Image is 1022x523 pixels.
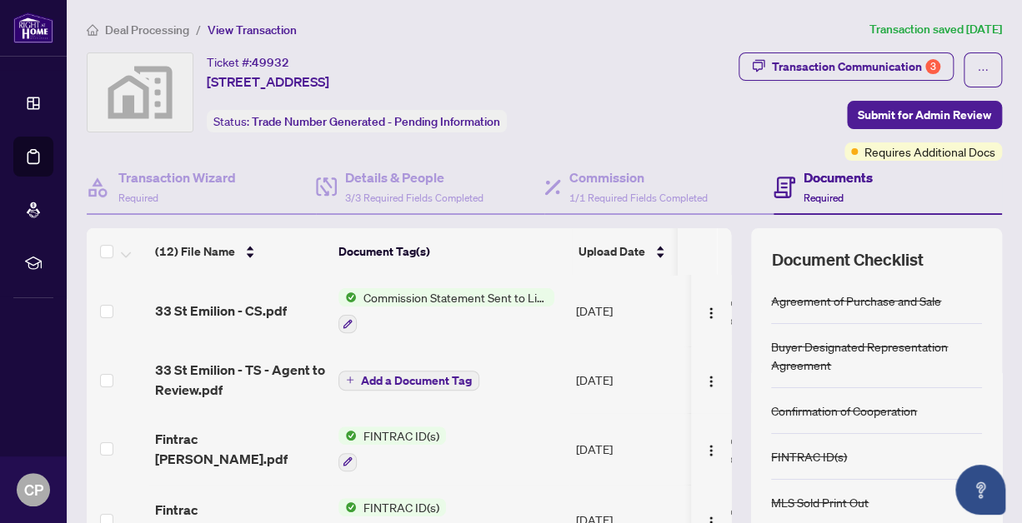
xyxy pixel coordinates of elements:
span: ellipsis [977,64,989,76]
th: Document Tag(s) [332,228,572,275]
span: Add a Document Tag [361,375,472,386]
span: home [87,24,98,36]
span: 49932 [252,55,289,70]
div: FINTRAC ID(s) [771,447,847,466]
button: Submit for Admin Review [847,101,1002,129]
img: Logo [704,444,718,457]
span: Required [118,192,158,204]
div: Ticket #: [207,52,289,72]
button: Status IconFINTRAC ID(s) [338,426,446,471]
span: 1/1 Required Fields Completed [569,192,708,204]
span: 33 St Emilion - TS - Agent to Review.pdf [155,360,325,400]
img: Status Icon [338,288,357,306]
div: Confirmation of Cooperation [771,401,917,420]
button: Open asap [955,465,1005,515]
h4: Documents [804,167,873,187]
img: Status Icon [338,498,357,516]
span: FINTRAC ID(s) [357,498,446,516]
span: Deal Processing [105,22,189,37]
span: 33 St Emilion - CS.pdf [155,301,287,321]
img: Logo [704,306,718,320]
div: 3 [925,59,940,74]
div: Status: [207,110,507,132]
button: Add a Document Tag [338,371,479,391]
span: Fintrac [PERSON_NAME].pdf [155,429,325,469]
th: (12) File Name [148,228,332,275]
div: Agreement of Purchase and Sale [771,291,941,310]
span: Required [804,192,844,204]
h4: Transaction Wizard [118,167,236,187]
span: plus [346,376,354,384]
img: svg%3e [88,53,193,132]
span: Document Checklist [771,248,923,271]
button: Transaction Communication3 [739,52,954,81]
button: Add a Document Tag [338,369,479,391]
img: logo [13,12,53,43]
span: View Transaction [208,22,297,37]
span: Requires Additional Docs [864,142,995,161]
button: Status IconCommission Statement Sent to Listing Brokerage [338,288,554,333]
span: 3/3 Required Fields Completed [345,192,483,204]
span: CP [24,478,43,501]
li: / [196,20,201,39]
span: FINTRAC ID(s) [357,426,446,445]
button: Logo [698,436,724,462]
button: Logo [698,297,724,324]
span: Trade Number Generated - Pending Information [252,114,500,129]
img: Status Icon [338,426,357,445]
td: [DATE] [569,346,686,413]
h4: Commission [569,167,708,187]
td: [DATE] [569,413,686,485]
span: Commission Statement Sent to Listing Brokerage [357,288,554,306]
div: MLS Sold Print Out [771,493,869,511]
div: Buyer Designated Representation Agreement [771,337,982,374]
span: Upload Date [579,242,645,261]
h4: Details & People [345,167,483,187]
button: Logo [698,366,724,393]
img: Logo [704,375,718,388]
td: [DATE] [569,275,686,346]
span: Submit for Admin Review [858,102,991,128]
article: Transaction saved [DATE] [869,20,1002,39]
th: Upload Date [572,228,689,275]
div: Transaction Communication [772,53,940,80]
span: (12) File Name [155,242,235,261]
span: [STREET_ADDRESS] [207,72,329,92]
